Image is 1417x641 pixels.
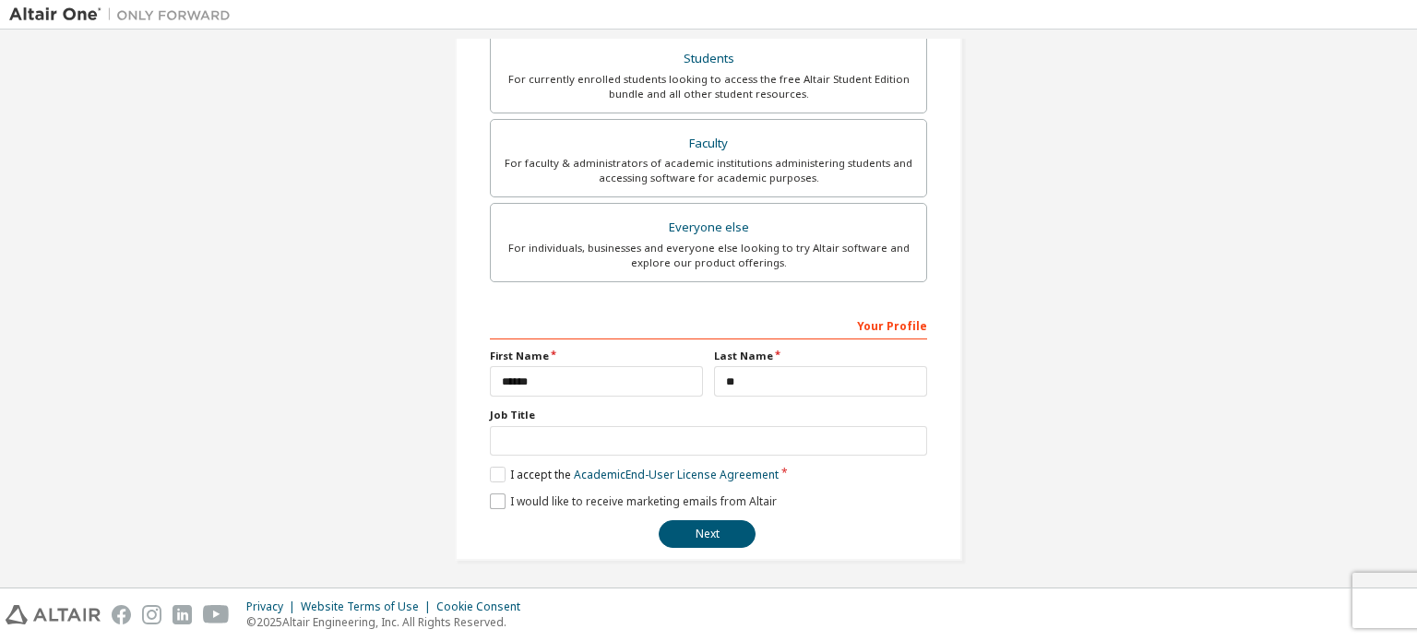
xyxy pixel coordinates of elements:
div: Cookie Consent [436,599,531,614]
img: altair_logo.svg [6,605,101,624]
div: For individuals, businesses and everyone else looking to try Altair software and explore our prod... [502,241,915,270]
label: Job Title [490,408,927,422]
img: Altair One [9,6,240,24]
div: Website Terms of Use [301,599,436,614]
a: Academic End-User License Agreement [574,467,779,482]
label: First Name [490,349,703,363]
div: For faculty & administrators of academic institutions administering students and accessing softwa... [502,156,915,185]
label: Last Name [714,349,927,363]
div: For currently enrolled students looking to access the free Altair Student Edition bundle and all ... [502,72,915,101]
div: Your Profile [490,310,927,339]
img: facebook.svg [112,605,131,624]
button: Next [659,520,756,548]
img: linkedin.svg [173,605,192,624]
p: © 2025 Altair Engineering, Inc. All Rights Reserved. [246,614,531,630]
div: Faculty [502,131,915,157]
div: Privacy [246,599,301,614]
img: instagram.svg [142,605,161,624]
div: Everyone else [502,215,915,241]
label: I accept the [490,467,779,482]
label: I would like to receive marketing emails from Altair [490,493,777,509]
div: Students [502,46,915,72]
img: youtube.svg [203,605,230,624]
